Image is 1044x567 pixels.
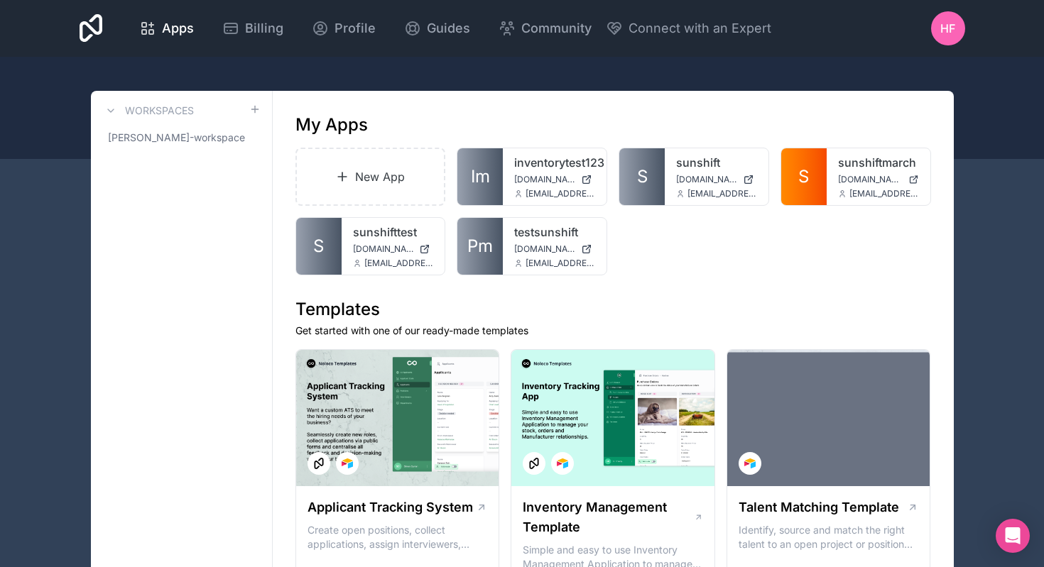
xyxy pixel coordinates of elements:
[514,243,575,255] span: [DOMAIN_NAME]
[526,258,595,269] span: [EMAIL_ADDRESS][DOMAIN_NAME]
[798,165,809,188] span: S
[940,20,955,37] span: HF
[557,458,568,469] img: Airtable Logo
[313,235,324,258] span: S
[162,18,194,38] span: Apps
[295,148,446,206] a: New App
[427,18,470,38] span: Guides
[128,13,205,44] a: Apps
[108,131,245,145] span: [PERSON_NAME]-workspace
[996,519,1030,553] div: Open Intercom Messenger
[308,523,488,551] p: Create open positions, collect applications, assign interviewers, centralise candidate feedback a...
[102,102,194,119] a: Workspaces
[629,18,771,38] span: Connect with an Expert
[342,458,353,469] img: Airtable Logo
[739,523,919,551] p: Identify, source and match the right talent to an open project or position with our Talent Matchi...
[393,13,482,44] a: Guides
[838,174,919,185] a: [DOMAIN_NAME]
[353,243,414,255] span: [DOMAIN_NAME]
[637,165,648,188] span: S
[739,497,899,517] h1: Talent Matching Template
[364,258,434,269] span: [EMAIL_ADDRESS][DOMAIN_NAME]
[353,243,434,255] a: [DOMAIN_NAME]
[526,188,595,199] span: [EMAIL_ADDRESS][DOMAIN_NAME]
[838,154,919,171] a: sunshiftmarch
[295,298,931,321] h1: Templates
[457,148,503,205] a: Im
[849,188,919,199] span: [EMAIL_ADDRESS][DOMAIN_NAME]
[676,154,757,171] a: sunshift
[353,224,434,241] a: sunshifttest
[487,13,603,44] a: Community
[102,125,261,150] a: [PERSON_NAME]-workspace
[514,154,595,171] a: inventorytest123
[211,13,295,44] a: Billing
[514,224,595,241] a: testsunshift
[687,188,757,199] span: [EMAIL_ADDRESS][DOMAIN_NAME]
[295,114,368,136] h1: My Apps
[676,174,737,185] span: [DOMAIN_NAME]
[521,18,592,38] span: Community
[606,18,771,38] button: Connect with an Expert
[308,497,473,517] h1: Applicant Tracking System
[457,218,503,275] a: Pm
[245,18,283,38] span: Billing
[295,324,931,338] p: Get started with one of our ready-made templates
[296,218,342,275] a: S
[471,165,490,188] span: Im
[514,174,575,185] span: [DOMAIN_NAME]
[744,458,756,469] img: Airtable Logo
[781,148,827,205] a: S
[619,148,665,205] a: S
[125,104,194,118] h3: Workspaces
[514,243,595,255] a: [DOMAIN_NAME]
[838,174,903,185] span: [DOMAIN_NAME]
[467,235,493,258] span: Pm
[514,174,595,185] a: [DOMAIN_NAME]
[676,174,757,185] a: [DOMAIN_NAME]
[523,497,693,537] h1: Inventory Management Template
[300,13,387,44] a: Profile
[335,18,376,38] span: Profile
